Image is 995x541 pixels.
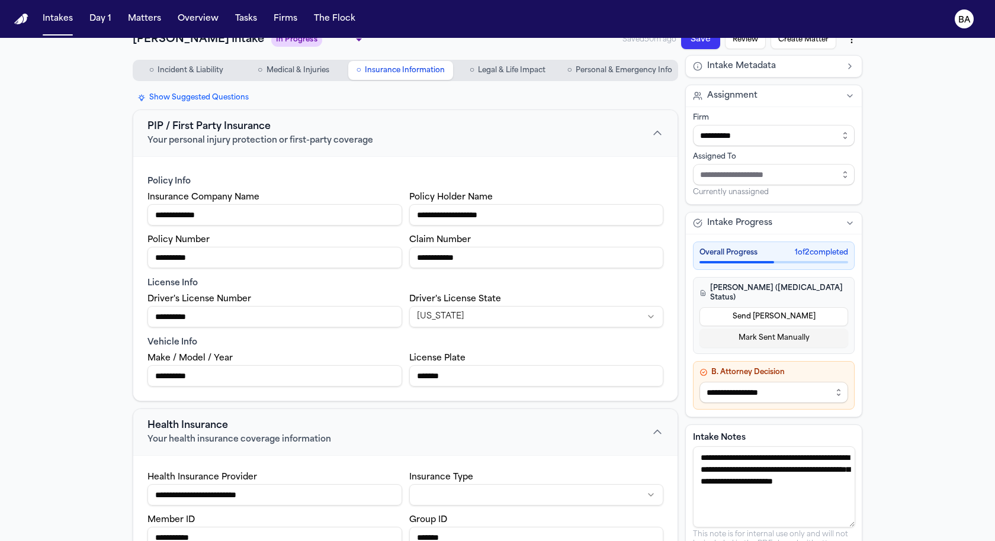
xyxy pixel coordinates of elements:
span: ○ [149,65,154,76]
div: Update intake status [271,31,366,48]
label: Insurance Type [409,473,473,482]
button: Go to Incident & Liability [134,61,239,80]
button: Intake Progress [686,212,862,234]
div: Firm [693,113,855,123]
button: PIP / First Party InsuranceYour personal injury protection or first-party coverage [133,110,678,156]
span: Overall Progress [699,248,758,257]
span: Legal & Life Impact [478,66,545,75]
textarea: Intake notes [693,446,855,527]
input: PIP policy number [147,247,402,268]
label: License Plate [409,354,466,363]
button: Matters [123,8,166,30]
label: Group ID [409,516,447,524]
button: The Flock [309,8,360,30]
button: Intakes [38,8,78,30]
button: Go to Personal & Emergency Info [563,61,677,80]
h4: [PERSON_NAME] ([MEDICAL_DATA] Status) [699,284,848,302]
label: Health Insurance Provider [147,473,257,482]
span: Insurance Information [365,66,445,75]
span: Incident & Liability [158,66,223,75]
input: Select firm [693,125,855,146]
span: ○ [258,65,262,76]
span: Intake Metadata [707,60,776,72]
button: Intake Metadata [686,56,862,77]
button: Overview [173,8,223,30]
a: Home [14,14,28,25]
span: PIP / First Party Insurance [147,120,271,134]
input: Assign to staff member [693,164,855,185]
span: ○ [567,65,572,76]
button: Go to Medical & Injuries [241,61,346,80]
label: Member ID [147,516,195,524]
button: Go to Insurance Information [348,61,453,80]
label: Policy Number [147,236,210,244]
button: Firms [269,8,302,30]
label: Claim Number [409,236,471,244]
input: PIP policy holder name [409,204,664,226]
button: Create Matter [771,30,836,49]
span: Currently unassigned [693,188,769,197]
input: Vehicle make model year [147,365,402,387]
label: Insurance Company Name [147,193,259,202]
button: Assignment [686,85,862,107]
span: Intake Progress [707,217,772,229]
label: Make / Model / Year [147,354,233,363]
span: Your personal injury protection or first-party coverage [147,135,373,147]
h1: [PERSON_NAME] Intake [133,31,264,48]
input: PIP claim number [409,247,664,268]
span: Medical & Injuries [267,66,329,75]
span: ○ [356,65,361,76]
label: Driver's License Number [147,295,251,304]
input: Health insurance provider [147,484,402,505]
span: 1 of 2 completed [795,248,848,257]
input: PIP insurance company [147,204,402,226]
span: Your health insurance coverage information [147,434,331,446]
button: Go to Legal & Life Impact [455,61,560,80]
label: Driver's License State [409,295,501,304]
label: Policy Holder Name [409,193,493,202]
button: Save [681,30,720,49]
span: Assignment [707,90,758,102]
div: License Info [147,278,663,289]
button: State select [409,306,664,327]
input: Driver's License Number [147,306,402,327]
span: ○ [470,65,474,76]
button: Mark Sent Manually [699,329,848,347]
div: Assigned To [693,152,855,162]
button: Review [725,30,766,49]
div: Policy Info [147,176,663,188]
button: Show Suggested Questions [133,91,253,105]
div: Vehicle Info [147,337,663,349]
button: Send [PERSON_NAME] [699,307,848,326]
button: Health InsuranceYour health insurance coverage information [133,409,678,455]
span: Health Insurance [147,418,228,433]
label: Intake Notes [693,432,855,444]
h4: B. Attorney Decision [699,368,848,377]
button: More actions [841,29,862,50]
button: Day 1 [85,8,116,30]
span: Saved 50m ago [622,35,676,44]
span: Personal & Emergency Info [576,66,672,75]
span: In Progress [271,34,322,47]
img: Finch Logo [14,14,28,25]
input: Vehicle license plate [409,365,664,387]
button: Tasks [230,8,262,30]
